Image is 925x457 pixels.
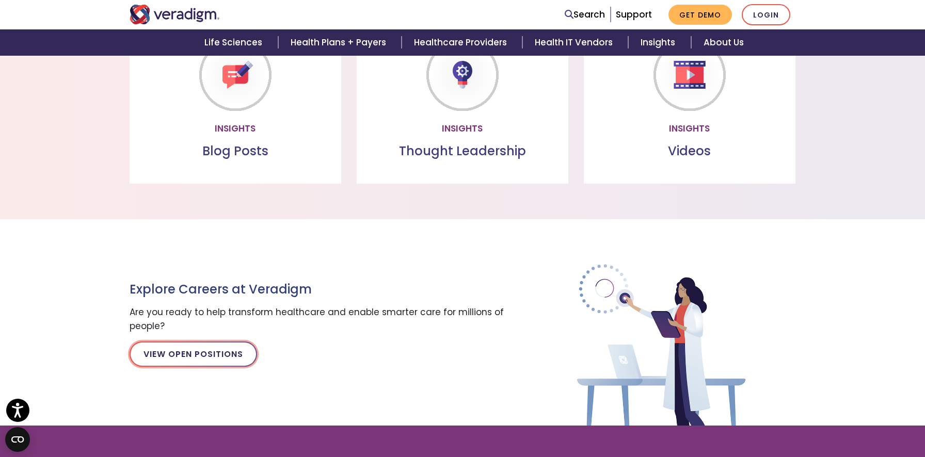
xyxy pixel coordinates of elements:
a: Insights [628,29,691,56]
p: Insights [365,122,560,136]
h3: Thought Leadership [365,144,560,159]
p: Are you ready to help transform healthcare and enable smarter care for millions of people? [130,305,512,333]
a: Login [742,4,790,25]
a: Get Demo [668,5,732,25]
a: About Us [691,29,756,56]
a: Health IT Vendors [522,29,628,56]
p: Insights [138,122,333,136]
button: Open CMP widget [5,427,30,452]
a: Search [565,8,605,22]
a: Healthcare Providers [402,29,522,56]
a: View Open Positions [130,341,257,366]
a: Support [616,8,652,21]
h3: Blog Posts [138,144,333,159]
p: Insights [592,122,787,136]
h3: Explore Careers at Veradigm [130,282,512,297]
a: Health Plans + Payers [278,29,402,56]
h3: Videos [592,144,787,159]
img: Veradigm logo [130,5,220,24]
a: Life Sciences [192,29,278,56]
